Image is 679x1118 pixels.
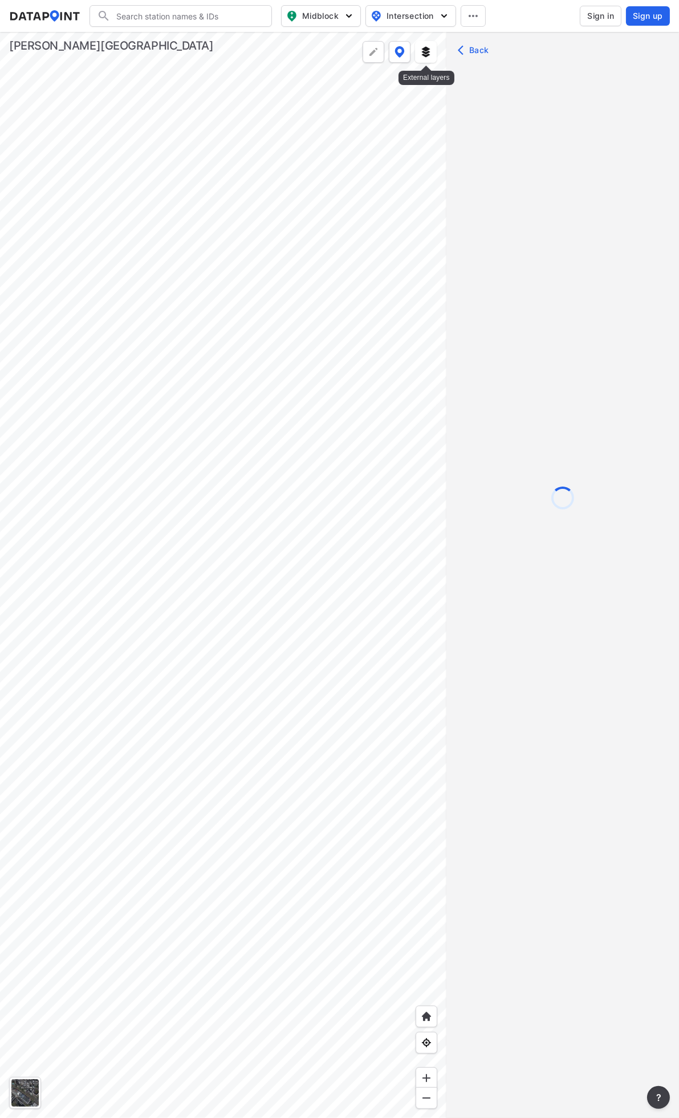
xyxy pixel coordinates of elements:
[369,9,383,23] img: map_pin_int.54838e6b.svg
[580,6,621,26] button: Sign in
[343,10,355,22] img: 5YPKRKmlfpI5mqlR8AD95paCi+0kK1fRFDJSaMmawlwaeJcJwk9O2fotCW5ve9gAAAAASUVORK5CYII=
[421,1011,432,1022] img: +XpAUvaXAN7GudzAAAAAElFTkSuQmCC
[111,7,265,25] input: Search
[368,46,379,58] img: +Dz8AAAAASUVORK5CYII=
[9,38,214,54] div: [PERSON_NAME][GEOGRAPHIC_DATA]
[647,1086,670,1109] button: more
[9,1077,41,1109] div: Toggle basemap
[626,6,670,26] button: Sign up
[578,6,624,26] a: Sign in
[281,5,361,27] button: Midblock
[395,46,405,58] img: data-point-layers.37681fc9.svg
[438,10,450,22] img: 5YPKRKmlfpI5mqlR8AD95paCi+0kK1fRFDJSaMmawlwaeJcJwk9O2fotCW5ve9gAAAAASUVORK5CYII=
[633,10,663,22] span: Sign up
[416,1067,437,1089] div: Zoom in
[286,9,353,23] span: Midblock
[654,1091,663,1104] span: ?
[365,5,456,27] button: Intersection
[416,1006,437,1027] div: Home
[624,6,670,26] a: Sign up
[9,10,80,22] img: dataPointLogo.9353c09d.svg
[389,41,410,63] button: DataPoint layers
[421,1092,432,1104] img: MAAAAAElFTkSuQmCC
[363,41,384,63] div: Polygon tool
[587,10,614,22] span: Sign in
[420,46,432,58] img: layers.ee07997e.svg
[416,1087,437,1109] div: Zoom out
[371,9,449,23] span: Intersection
[416,1032,437,1054] div: View my location
[421,1072,432,1084] img: ZvzfEJKXnyWIrJytrsY285QMwk63cM6Drc+sIAAAAASUVORK5CYII=
[421,1037,432,1048] img: zeq5HYn9AnE9l6UmnFLPAAAAAElFTkSuQmCC
[285,9,299,23] img: map_pin_mid.602f9df1.svg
